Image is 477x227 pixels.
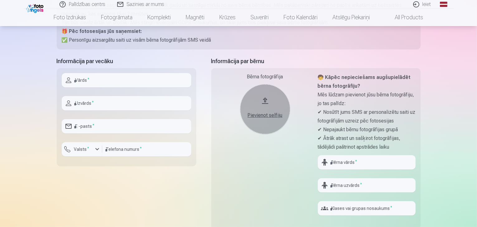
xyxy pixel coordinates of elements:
[240,84,290,134] button: Pievienot selfiju
[94,9,140,26] a: Fotogrāmata
[276,9,325,26] a: Foto kalendāri
[212,9,243,26] a: Krūzes
[318,74,411,89] strong: 🧒 Kāpēc nepieciešams augšupielādēt bērna fotogrāfiju?
[179,9,212,26] a: Magnēti
[140,9,179,26] a: Komplekti
[26,2,45,13] img: /fa1
[246,112,284,119] div: Pievienot selfiju
[318,90,416,108] p: Mēs lūdzam pievienot jūsu bērna fotogrāfiju, jo tas palīdz:
[211,57,421,66] h5: Informācija par bērnu
[325,9,378,26] a: Atslēgu piekariņi
[62,142,102,156] button: Valsts*
[72,146,92,152] label: Valsts
[318,125,416,134] p: ✔ Nepajaukt bērnu fotogrāfijas grupā
[57,57,196,66] h5: Informācija par vecāku
[243,9,276,26] a: Suvenīri
[318,134,416,151] p: ✔ Ātrāk atrast un sašķirot fotogrāfijas, tādējādi paātrinot apstrādes laiku
[46,9,94,26] a: Foto izdrukas
[216,73,314,81] div: Bērna fotogrāfija
[62,28,142,34] strong: 🎁 Pēc fotosesijas jūs saņemsiet:
[62,36,416,44] p: ✅ Personīgu aizsargātu saiti uz visām bērna fotogrāfijām SMS veidā
[318,108,416,125] p: ✔ Nosūtīt jums SMS ar personalizētu saiti uz fotogrāfijām uzreiz pēc fotosesijas
[378,9,431,26] a: All products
